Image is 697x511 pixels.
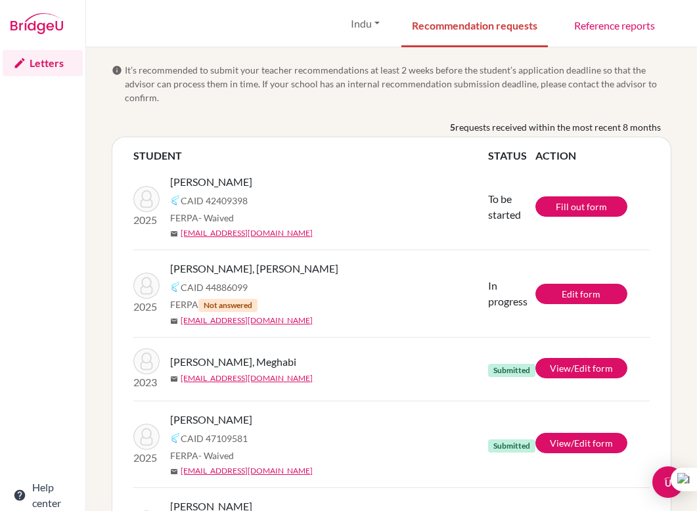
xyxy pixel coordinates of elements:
[112,65,122,76] span: info
[133,148,487,164] th: STUDENT
[535,148,650,164] th: ACTION
[488,439,535,453] span: Submitted
[3,50,83,76] a: Letters
[345,11,386,36] button: Indu
[133,299,160,315] p: 2025
[170,412,252,428] span: [PERSON_NAME]
[170,298,258,312] span: FERPA
[181,194,248,208] span: CAID 42409398
[170,449,234,462] span: FERPA
[181,432,248,445] span: CAID 47109581
[455,120,661,134] span: requests received within the most recent 8 months
[564,2,665,47] a: Reference reports
[198,212,234,223] span: - Waived
[170,211,234,225] span: FERPA
[181,280,248,294] span: CAID 44886099
[535,196,627,217] a: Fill out form
[401,2,548,47] a: Recommendation requests
[198,450,234,461] span: - Waived
[488,364,535,377] span: Submitted
[450,120,455,134] b: 5
[181,227,313,239] a: [EMAIL_ADDRESS][DOMAIN_NAME]
[170,375,178,383] span: mail
[133,273,160,299] img: Tamang, Eujeen
[133,348,160,374] img: Maskey, Meghabi
[198,299,258,312] span: Not answered
[170,261,338,277] span: [PERSON_NAME], [PERSON_NAME]
[11,13,63,34] img: Bridge-U
[3,482,83,508] a: Help center
[170,282,181,292] img: Common App logo
[170,468,178,476] span: mail
[488,192,521,221] span: To be started
[488,148,535,164] th: STATUS
[133,424,160,450] img: Yadav, Debesh
[133,212,160,228] p: 2025
[535,358,627,378] a: View/Edit form
[170,317,178,325] span: mail
[170,174,252,190] span: [PERSON_NAME]
[170,433,181,443] img: Common App logo
[535,284,627,304] a: Edit form
[535,433,627,453] a: View/Edit form
[181,465,313,477] a: [EMAIL_ADDRESS][DOMAIN_NAME]
[181,372,313,384] a: [EMAIL_ADDRESS][DOMAIN_NAME]
[170,354,296,370] span: [PERSON_NAME], Meghabi
[652,466,684,498] div: Open Intercom Messenger
[125,63,671,104] span: It’s recommended to submit your teacher recommendations at least 2 weeks before the student’s app...
[170,230,178,238] span: mail
[133,450,160,466] p: 2025
[133,186,160,212] img: Adhikari, Suchit
[133,374,160,390] p: 2023
[181,315,313,326] a: [EMAIL_ADDRESS][DOMAIN_NAME]
[170,195,181,206] img: Common App logo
